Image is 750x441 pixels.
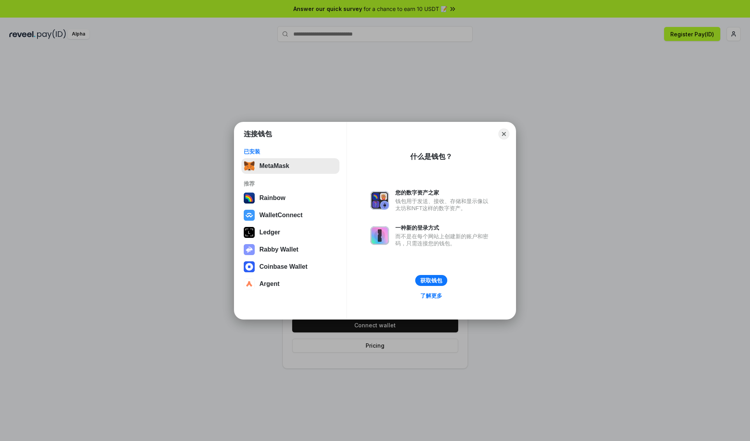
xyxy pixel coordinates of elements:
[259,246,298,253] div: Rabby Wallet
[259,280,280,287] div: Argent
[395,198,492,212] div: 钱包用于发送、接收、存储和显示像以太坊和NFT这样的数字资产。
[244,129,272,139] h1: 连接钱包
[395,233,492,247] div: 而不是在每个网站上创建新的账户和密码，只需连接您的钱包。
[259,229,280,236] div: Ledger
[244,180,337,187] div: 推荐
[244,227,255,238] img: svg+xml,%3Csvg%20xmlns%3D%22http%3A%2F%2Fwww.w3.org%2F2000%2Fsvg%22%20width%3D%2228%22%20height%3...
[370,191,389,210] img: svg+xml,%3Csvg%20xmlns%3D%22http%3A%2F%2Fwww.w3.org%2F2000%2Fsvg%22%20fill%3D%22none%22%20viewBox...
[241,259,339,275] button: Coinbase Wallet
[259,162,289,170] div: MetaMask
[370,226,389,245] img: svg+xml,%3Csvg%20xmlns%3D%22http%3A%2F%2Fwww.w3.org%2F2000%2Fsvg%22%20fill%3D%22none%22%20viewBox...
[259,195,286,202] div: Rainbow
[410,152,452,161] div: 什么是钱包？
[244,210,255,221] img: svg+xml,%3Csvg%20width%3D%2228%22%20height%3D%2228%22%20viewBox%3D%220%200%2028%2028%22%20fill%3D...
[498,129,509,139] button: Close
[244,279,255,289] img: svg+xml,%3Csvg%20width%3D%2228%22%20height%3D%2228%22%20viewBox%3D%220%200%2028%2028%22%20fill%3D...
[244,193,255,204] img: svg+xml,%3Csvg%20width%3D%22120%22%20height%3D%22120%22%20viewBox%3D%220%200%20120%20120%22%20fil...
[244,244,255,255] img: svg+xml,%3Csvg%20xmlns%3D%22http%3A%2F%2Fwww.w3.org%2F2000%2Fsvg%22%20fill%3D%22none%22%20viewBox...
[395,224,492,231] div: 一种新的登录方式
[420,292,442,299] div: 了解更多
[241,207,339,223] button: WalletConnect
[395,189,492,196] div: 您的数字资产之家
[244,161,255,171] img: svg+xml,%3Csvg%20fill%3D%22none%22%20height%3D%2233%22%20viewBox%3D%220%200%2035%2033%22%20width%...
[259,212,303,219] div: WalletConnect
[241,190,339,206] button: Rainbow
[241,242,339,257] button: Rabby Wallet
[244,261,255,272] img: svg+xml,%3Csvg%20width%3D%2228%22%20height%3D%2228%22%20viewBox%3D%220%200%2028%2028%22%20fill%3D...
[241,225,339,240] button: Ledger
[241,276,339,292] button: Argent
[244,148,337,155] div: 已安装
[416,291,447,301] a: 了解更多
[415,275,447,286] button: 获取钱包
[420,277,442,284] div: 获取钱包
[241,158,339,174] button: MetaMask
[259,263,307,270] div: Coinbase Wallet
